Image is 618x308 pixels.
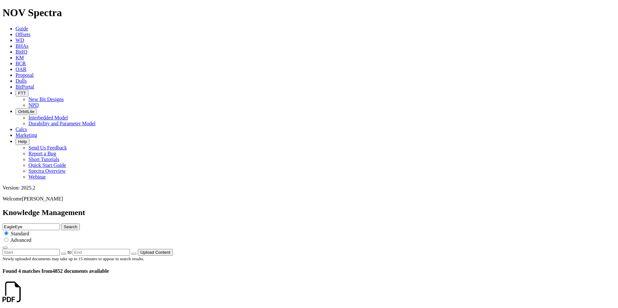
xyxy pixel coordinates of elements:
[16,127,27,132] a: Calcs
[16,55,24,60] a: KM
[28,162,66,168] a: Quick Start Guide
[73,249,130,256] input: End
[138,249,173,256] button: Upload Content
[61,223,80,230] button: Search
[16,67,27,72] a: OAR
[22,196,63,201] span: [PERSON_NAME]
[16,78,27,84] a: Dulls
[18,139,27,144] span: Help
[28,102,39,108] a: NPD
[16,132,37,138] a: Marketing
[16,84,34,89] a: BitPortal
[16,61,26,66] a: BCR
[3,7,615,19] h1: NOV Spectra
[28,151,56,156] a: Report a Bug
[28,174,46,180] a: Webinar
[68,249,71,255] span: to
[28,157,59,162] a: Short Tutorials
[28,115,68,120] a: Interbedded Model
[28,145,67,150] a: Send Us Feedback
[16,32,30,37] a: Offsets
[11,231,29,236] span: Standard
[16,108,37,115] button: OrbitLite
[18,109,34,114] span: OrbitLite
[16,90,28,97] button: FTT
[16,72,34,78] a: Proposal
[3,268,615,274] h4: 4852 documents available
[16,138,29,145] button: Help
[28,168,66,174] a: Spectra Overview
[3,208,615,217] h2: Knowledge Management
[16,43,28,49] a: BHAs
[16,37,24,43] a: WD
[16,26,28,31] a: Guide
[3,249,60,256] input: Start
[3,223,60,230] input: e.g. Smoothsteer Record
[3,256,144,261] small: Newly uploaded documents may take up to 15 minutes to appear in search results.
[3,196,615,202] p: Welcome
[10,237,31,243] span: Advanced
[16,49,27,55] a: BitIQ
[3,185,615,191] div: Version: 2025.2
[28,97,64,102] a: New Bit Designs
[3,268,52,274] span: Found 4 matches from
[18,91,26,96] span: FTT
[28,121,96,126] a: Durability and Parameter Model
